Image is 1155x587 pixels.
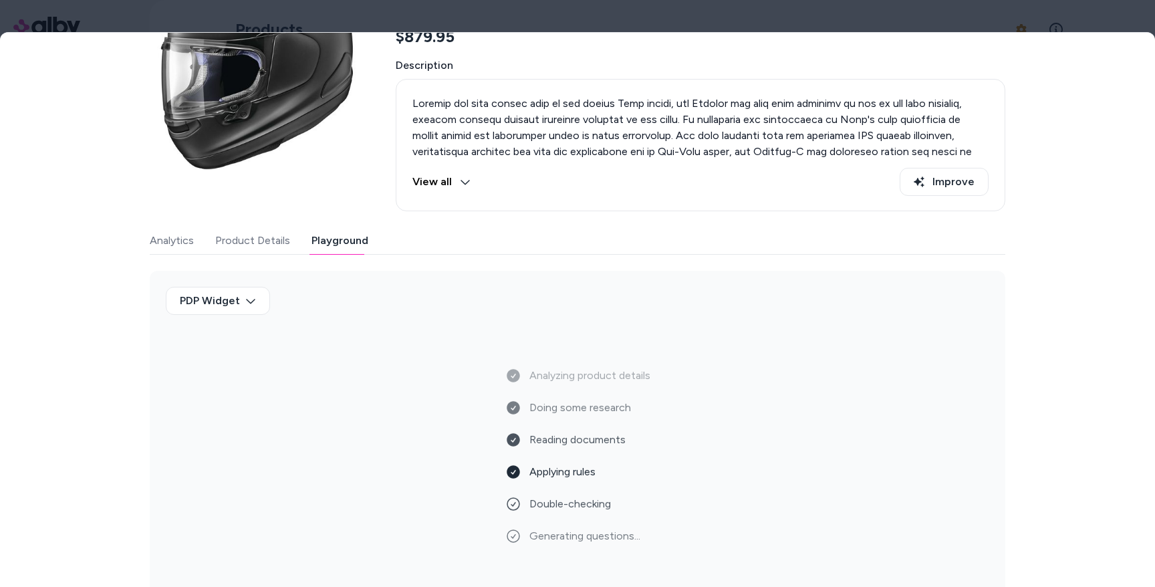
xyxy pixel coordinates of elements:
button: View all [412,168,471,196]
span: Analyzing product details [529,367,650,383]
span: Applying rules [529,463,596,479]
button: Improve [900,168,989,196]
button: PDP Widget [166,287,270,315]
span: Doing some research [529,399,631,415]
button: Analytics [150,227,194,254]
span: Generating questions... [529,527,640,544]
button: Playground [311,227,368,254]
span: Double-checking [529,495,611,511]
span: PDP Widget [180,293,240,309]
span: Reading documents [529,431,626,447]
span: Description [396,57,1005,74]
span: $879.95 [396,27,455,47]
button: Product Details [215,227,290,254]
